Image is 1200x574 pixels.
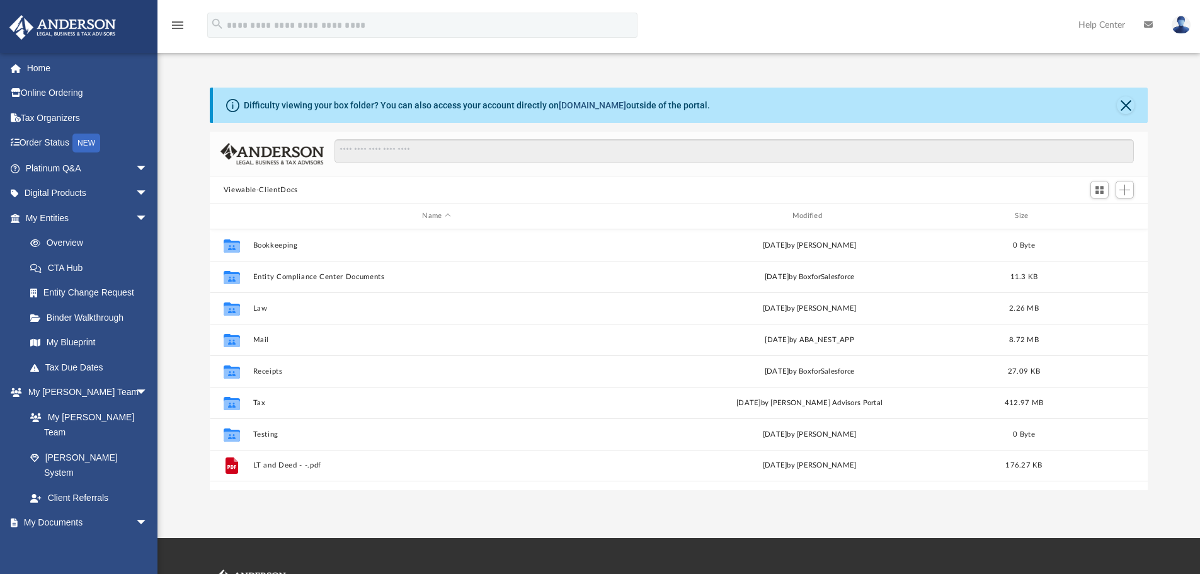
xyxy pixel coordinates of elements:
div: [DATE] by BoxforSalesforce [626,271,993,282]
button: Close [1117,96,1134,114]
button: LT and Deed - -.pdf [253,461,620,469]
a: My Blueprint [18,330,161,355]
button: Law [253,304,620,313]
i: menu [170,18,185,33]
a: Home [9,55,167,81]
div: id [1054,210,1143,222]
div: Size [998,210,1049,222]
a: Client Referrals [18,485,161,510]
div: Modified [626,210,993,222]
a: Tax Organizers [9,105,167,130]
button: Add [1116,181,1134,198]
div: Name [252,210,620,222]
a: [DOMAIN_NAME] [559,100,626,110]
button: Mail [253,336,620,344]
a: Binder Walkthrough [18,305,167,330]
span: arrow_drop_down [135,205,161,231]
span: 2.26 MB [1009,304,1039,311]
span: 11.3 KB [1010,273,1037,280]
div: id [215,210,247,222]
button: Bookkeeping [253,241,620,250]
i: search [210,17,224,31]
div: [DATE] by [PERSON_NAME] [626,460,993,471]
span: 176.27 KB [1005,462,1042,469]
div: [DATE] by BoxforSalesforce [626,365,993,377]
a: Order StatusNEW [9,130,167,156]
button: Entity Compliance Center Documents [253,273,620,281]
a: My Documentsarrow_drop_down [9,510,161,536]
div: [DATE] by ABA_NEST_APP [626,334,993,345]
span: arrow_drop_down [135,510,161,536]
div: [DATE] by [PERSON_NAME] [626,428,993,440]
button: Tax [253,399,620,407]
div: [DATE] by [PERSON_NAME] Advisors Portal [626,397,993,408]
button: Switch to Grid View [1090,181,1109,198]
a: My [PERSON_NAME] Team [18,405,154,445]
div: grid [210,229,1148,490]
a: Entity Change Request [18,280,167,306]
span: 8.72 MB [1009,336,1039,343]
a: Online Ordering [9,81,167,106]
button: Receipts [253,367,620,376]
a: My [PERSON_NAME] Teamarrow_drop_down [9,380,161,405]
a: Digital Productsarrow_drop_down [9,181,167,206]
button: Testing [253,430,620,439]
a: menu [170,24,185,33]
span: 0 Byte [1013,241,1035,248]
span: 412.97 MB [1005,399,1043,406]
a: Tax Due Dates [18,355,167,380]
span: 0 Byte [1013,430,1035,437]
img: Anderson Advisors Platinum Portal [6,15,120,40]
a: My Entitiesarrow_drop_down [9,205,167,231]
button: Viewable-ClientDocs [224,185,298,196]
img: User Pic [1172,16,1191,34]
a: Overview [18,231,167,256]
div: Difficulty viewing your box folder? You can also access your account directly on outside of the p... [244,99,710,112]
div: [DATE] by [PERSON_NAME] [626,239,993,251]
input: Search files and folders [334,139,1134,163]
div: [DATE] by [PERSON_NAME] [626,302,993,314]
a: [PERSON_NAME] System [18,445,161,485]
a: Platinum Q&Aarrow_drop_down [9,156,167,181]
span: arrow_drop_down [135,156,161,181]
span: arrow_drop_down [135,380,161,406]
span: 27.09 KB [1008,367,1040,374]
span: arrow_drop_down [135,181,161,207]
div: NEW [72,134,100,152]
a: CTA Hub [18,255,167,280]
